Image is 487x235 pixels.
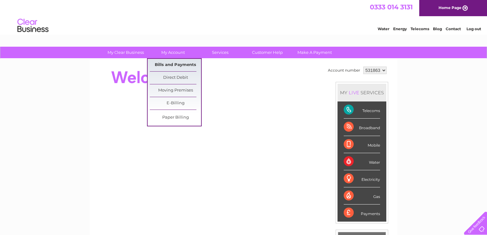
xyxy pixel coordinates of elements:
a: Log out [466,26,481,31]
a: E-Billing [150,97,201,110]
a: Moving Premises [150,84,201,97]
div: Electricity [344,170,380,187]
a: Paper Billing [150,111,201,124]
a: Make A Payment [289,47,340,58]
div: Clear Business is a trading name of Verastar Limited (registered in [GEOGRAPHIC_DATA] No. 3667643... [97,3,391,30]
a: Energy [393,26,407,31]
td: Account number [326,65,362,76]
div: Broadband [344,119,380,136]
a: My Account [147,47,199,58]
img: logo.png [17,16,49,35]
div: Mobile [344,136,380,153]
a: Bills and Payments [150,59,201,71]
a: Telecoms [411,26,429,31]
a: 0333 014 3131 [370,3,413,11]
a: Services [195,47,246,58]
div: Payments [344,204,380,221]
a: Blog [433,26,442,31]
div: Gas [344,187,380,204]
div: LIVE [347,90,361,96]
a: Customer Help [242,47,293,58]
div: Water [344,153,380,170]
div: MY SERVICES [338,84,386,101]
a: Water [378,26,389,31]
a: Direct Debit [150,72,201,84]
div: Telecoms [344,101,380,119]
a: Contact [446,26,461,31]
a: My Clear Business [100,47,151,58]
